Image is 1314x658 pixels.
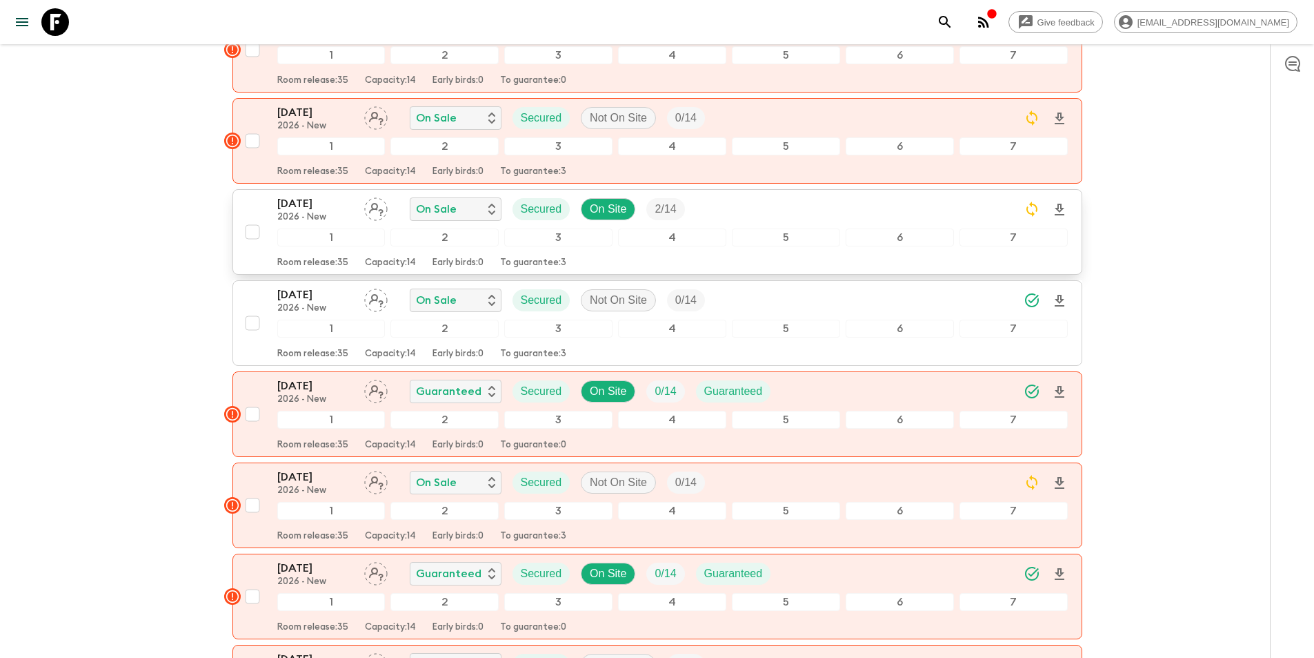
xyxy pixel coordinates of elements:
button: [DATE]2026 - NewAssign pack leaderOn SaleSecuredNot On SiteTrip Fill1234567Room release:35Capacit... [232,98,1082,184]
div: 5 [732,137,840,155]
p: 2026 - New [277,577,353,588]
div: 4 [618,320,726,338]
div: 3 [504,46,613,64]
div: 4 [618,411,726,429]
div: 2 [390,46,499,64]
p: On Site [590,565,626,582]
p: Room release: 35 [277,349,348,360]
button: search adventures [931,8,959,36]
div: On Site [581,198,635,220]
p: On Sale [416,292,457,309]
p: Early birds: 0 [432,258,484,269]
div: Secured [512,198,570,220]
p: On Site [590,201,626,217]
span: Give feedback [1030,17,1102,28]
p: [DATE] [277,469,353,485]
p: Capacity: 14 [365,75,416,86]
p: To guarantee: 3 [500,349,566,360]
p: Capacity: 14 [365,166,416,177]
p: 2026 - New [277,121,353,132]
div: Trip Fill [646,198,684,220]
div: Trip Fill [667,289,705,311]
div: 2 [390,137,499,155]
div: Secured [512,472,570,494]
svg: Synced Successfully [1024,565,1040,582]
p: 0 / 14 [675,110,697,126]
p: 0 / 14 [655,383,676,400]
div: 5 [732,593,840,611]
p: Not On Site [590,110,647,126]
p: To guarantee: 3 [500,258,566,269]
p: 0 / 14 [655,565,676,582]
div: 6 [846,46,954,64]
p: Guaranteed [704,383,763,400]
p: Room release: 35 [277,440,348,451]
p: [DATE] [277,104,353,121]
p: 0 / 14 [675,474,697,491]
div: 1 [277,320,386,338]
div: 6 [846,502,954,520]
div: Secured [512,380,570,403]
div: 2 [390,593,499,611]
div: On Site [581,380,635,403]
p: To guarantee: 0 [500,75,566,86]
p: To guarantee: 0 [500,440,566,451]
div: 7 [959,502,1068,520]
p: Early birds: 0 [432,75,484,86]
p: Guaranteed [704,565,763,582]
div: 4 [618,502,726,520]
p: To guarantee: 3 [500,166,566,177]
div: Secured [512,107,570,129]
div: 1 [277,593,386,611]
p: Early birds: 0 [432,166,484,177]
div: 7 [959,320,1068,338]
span: Assign pack leader [364,384,388,395]
p: Early birds: 0 [432,622,484,633]
button: [DATE]2026 - NewAssign pack leaderGuaranteedSecuredOn SiteTrip FillGuaranteed1234567Room release:... [232,554,1082,639]
div: 2 [390,411,499,429]
p: 0 / 14 [675,292,697,309]
svg: Sync Required - Changes detected [1024,110,1040,126]
div: Secured [512,563,570,585]
div: Not On Site [581,107,656,129]
span: Assign pack leader [364,566,388,577]
p: Capacity: 14 [365,622,416,633]
div: 3 [504,411,613,429]
p: To guarantee: 3 [500,531,566,542]
div: 5 [732,320,840,338]
div: 7 [959,137,1068,155]
div: 4 [618,137,726,155]
div: 3 [504,229,613,246]
div: 1 [277,137,386,155]
div: 7 [959,229,1068,246]
p: Early birds: 0 [432,349,484,360]
svg: Download Onboarding [1051,384,1068,400]
div: 1 [277,411,386,429]
div: Trip Fill [667,107,705,129]
p: Capacity: 14 [365,531,416,542]
p: [DATE] [277,195,353,212]
div: 4 [618,46,726,64]
p: Secured [521,565,562,582]
div: On Site [581,563,635,585]
div: 1 [277,229,386,246]
div: 4 [618,229,726,246]
span: Assign pack leader [364,293,388,304]
div: 3 [504,137,613,155]
div: 7 [959,593,1068,611]
p: 2026 - New [277,212,353,223]
p: Room release: 35 [277,258,348,269]
p: Secured [521,383,562,400]
p: Room release: 35 [277,622,348,633]
p: [DATE] [277,560,353,577]
svg: Synced Successfully [1024,383,1040,400]
p: Secured [521,292,562,309]
div: 3 [504,502,613,520]
p: Capacity: 14 [365,349,416,360]
div: 4 [618,593,726,611]
div: 3 [504,593,613,611]
button: menu [8,8,36,36]
div: 6 [846,411,954,429]
div: Secured [512,289,570,311]
p: 2026 - New [277,394,353,405]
